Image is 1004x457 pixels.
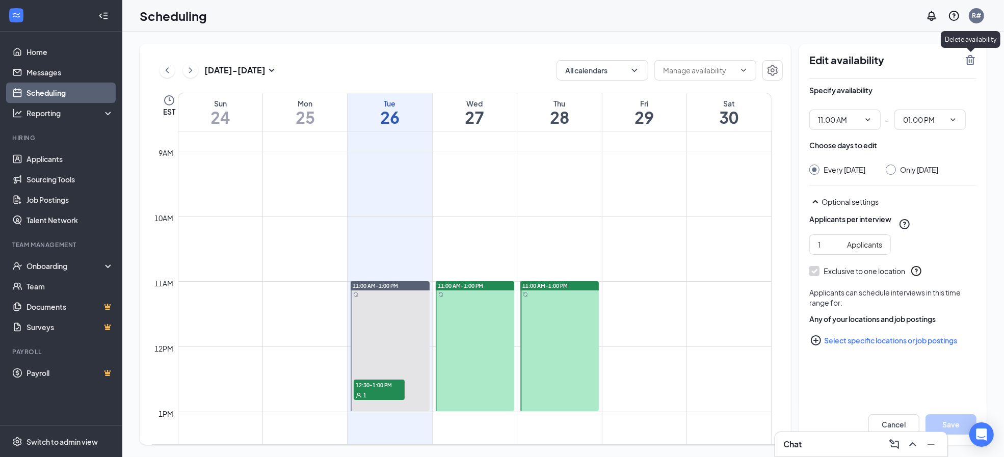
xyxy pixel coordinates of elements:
[27,437,98,447] div: Switch to admin view
[27,169,114,190] a: Sourcing Tools
[348,98,432,109] div: Tue
[602,109,686,126] h1: 29
[972,11,981,20] div: R#
[348,109,432,126] h1: 26
[157,147,176,158] div: 9am
[160,63,175,78] button: ChevronLeft
[27,276,114,297] a: Team
[809,196,976,208] div: Optional settings
[899,218,911,230] svg: QuestionInfo
[969,422,994,447] div: Open Intercom Messenger
[27,190,114,210] a: Job Postings
[864,116,872,124] svg: ChevronDown
[762,60,783,80] button: Settings
[923,436,939,452] button: Minimize
[886,436,903,452] button: ComposeMessage
[27,317,114,337] a: SurveysCrown
[809,196,822,208] svg: SmallChevronUp
[767,64,779,76] svg: Settings
[363,392,366,399] span: 1
[517,109,601,126] h1: 28
[353,292,358,297] svg: Sync
[12,261,22,271] svg: UserCheck
[157,408,176,419] div: 1pm
[809,85,873,95] div: Specify availability
[98,11,109,21] svg: Collapse
[348,93,432,131] a: August 26, 2025
[783,439,802,450] h3: Chat
[140,7,207,24] h1: Scheduling
[27,149,114,169] a: Applicants
[910,265,922,277] svg: QuestionInfo
[11,10,21,20] svg: WorkstreamLogo
[629,65,640,75] svg: ChevronDown
[266,64,278,76] svg: SmallChevronDown
[847,239,882,250] div: Applicants
[263,98,347,109] div: Mon
[354,380,405,390] span: 12:30-1:00 PM
[926,414,976,435] button: Save
[824,165,865,175] div: Every [DATE]
[27,108,114,118] div: Reporting
[941,31,1000,48] div: Delete availability
[522,282,568,289] span: 11:00 AM-1:00 PM
[27,62,114,83] a: Messages
[868,414,919,435] button: Cancel
[153,343,176,354] div: 12pm
[204,65,266,76] h3: [DATE] - [DATE]
[905,436,921,452] button: ChevronUp
[809,214,891,224] div: Applicants per interview
[12,133,112,142] div: Hiring
[517,98,601,109] div: Thu
[949,116,957,124] svg: ChevronDown
[809,110,976,130] div: -
[178,98,262,109] div: Sun
[27,297,114,317] a: DocumentsCrown
[433,98,517,109] div: Wed
[27,210,114,230] a: Talent Network
[356,392,362,398] svg: User
[27,83,114,103] a: Scheduling
[178,109,262,126] h1: 24
[687,98,771,109] div: Sat
[809,314,976,324] div: Any of your locations and job postings
[523,292,528,297] svg: Sync
[888,438,901,450] svg: ComposeMessage
[925,438,937,450] svg: Minimize
[602,93,686,131] a: August 29, 2025
[810,334,822,346] svg: PlusCircle
[153,212,176,224] div: 10am
[183,63,198,78] button: ChevronRight
[27,261,105,271] div: Onboarding
[163,94,175,106] svg: Clock
[900,165,938,175] div: Only [DATE]
[162,64,172,76] svg: ChevronLeft
[739,66,748,74] svg: ChevronDown
[12,240,112,249] div: Team Management
[517,93,601,131] a: August 28, 2025
[12,347,112,356] div: Payroll
[557,60,648,80] button: All calendarsChevronDown
[263,109,347,126] h1: 25
[907,438,919,450] svg: ChevronUp
[687,93,771,131] a: August 30, 2025
[948,10,960,22] svg: QuestionInfo
[822,197,976,207] div: Optional settings
[809,287,976,308] div: Applicants can schedule interviews in this time range for:
[964,54,976,66] svg: TrashOutline
[663,65,735,76] input: Manage availability
[263,93,347,131] a: August 25, 2025
[809,140,877,150] div: Choose days to edit
[178,93,262,131] a: August 24, 2025
[353,282,398,289] span: 11:00 AM-1:00 PM
[163,106,175,117] span: EST
[153,278,176,289] div: 11am
[12,437,22,447] svg: Settings
[602,98,686,109] div: Fri
[433,93,517,131] a: August 27, 2025
[433,109,517,126] h1: 27
[809,330,976,351] button: Select specific locations or job postingsPlusCircle
[809,54,958,66] h2: Edit availability
[27,42,114,62] a: Home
